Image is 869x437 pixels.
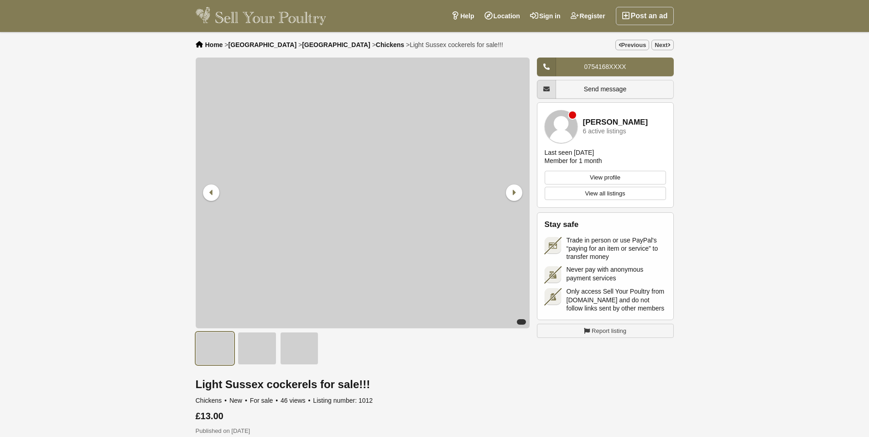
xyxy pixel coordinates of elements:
li: > [298,41,370,48]
span: Trade in person or use PayPal's “paying for an item or service” to transfer money [567,236,666,261]
span: Only access Sell Your Poultry from [DOMAIN_NAME] and do not follow links sent by other members [567,287,666,312]
a: Location [479,7,525,25]
span: 46 views [281,397,311,404]
a: Help [446,7,479,25]
li: > [224,41,297,48]
div: Last seen [DATE] [545,148,594,157]
a: Next [651,40,673,50]
div: £13.00 [196,411,530,421]
span: For sale [250,397,279,404]
a: Home [205,41,223,48]
img: Light Sussex cockerels for sale!!! - 1 [196,332,234,365]
p: Published on [DATE] [196,426,530,436]
img: Light Sussex cockerels for sale!!! - 1/3 [196,58,530,328]
a: Post an ad [616,7,674,25]
a: 0754168XXXX [537,58,674,76]
span: Never pay with anonymous payment services [567,265,666,282]
div: 6 active listings [583,128,626,135]
img: Light Sussex cockerels for sale!!! - 2 [238,332,276,365]
a: [PERSON_NAME] [583,118,648,127]
span: Send message [584,85,626,93]
span: Light Sussex cockerels for sale!!! [410,41,503,48]
div: Member for 1 month [545,157,602,165]
a: [GEOGRAPHIC_DATA] [228,41,297,48]
h2: Stay safe [545,220,666,229]
a: [GEOGRAPHIC_DATA] [302,41,370,48]
a: Register [566,7,610,25]
h1: Light Sussex cockerels for sale!!! [196,379,530,390]
span: New [229,397,248,404]
img: Light Sussex cockerels for sale!!! - 3 [280,332,319,365]
span: Listing number: 1012 [313,397,373,404]
a: Previous [615,40,650,50]
a: View profile [545,171,666,184]
img: Sell Your Poultry [196,7,327,25]
a: Chickens [376,41,404,48]
a: Sign in [525,7,566,25]
span: Report listing [592,326,626,336]
a: Send message [537,80,674,99]
div: Member is offline [569,111,576,119]
li: > [406,41,503,48]
li: > [372,41,404,48]
span: Chickens [196,397,228,404]
a: Report listing [537,324,674,338]
img: Ted Banks [545,110,578,143]
a: View all listings [545,187,666,200]
span: 0754168XXXX [584,63,626,70]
